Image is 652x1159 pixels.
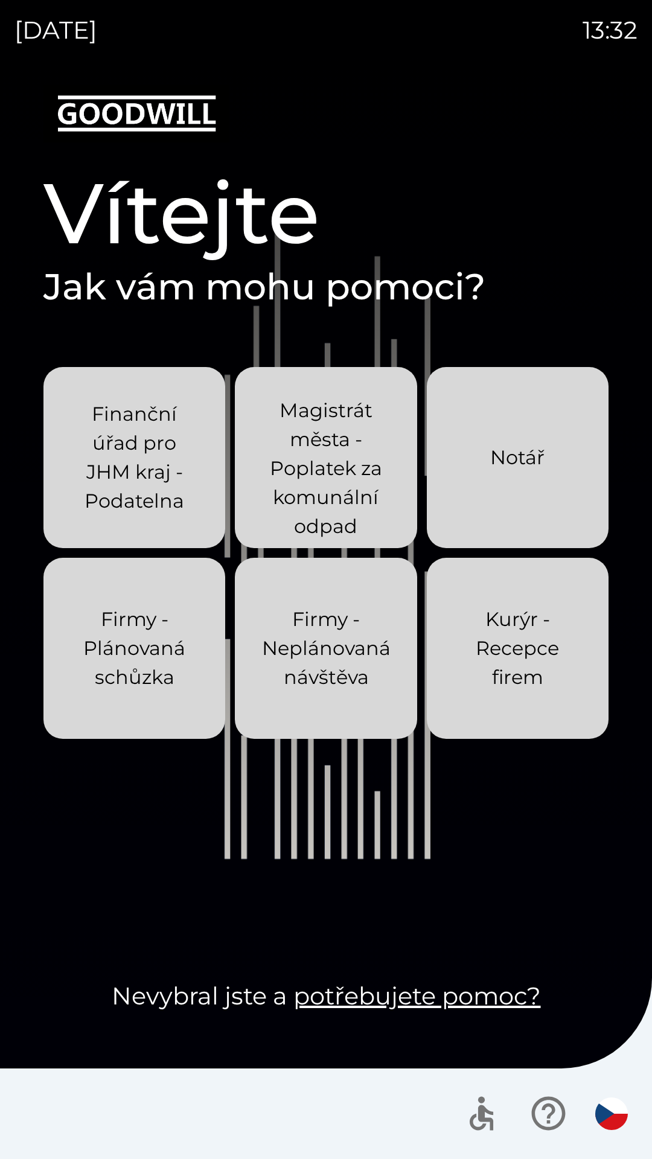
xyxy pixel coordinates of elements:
[72,605,196,692] p: Firmy - Plánovaná schůzka
[14,12,97,48] p: [DATE]
[235,558,417,739] button: Firmy - Neplánovaná návštěva
[43,367,225,548] button: Finanční úřad pro JHM kraj - Podatelna
[43,978,609,1014] p: Nevybral jste a
[456,605,580,692] p: Kurýr - Recepce firem
[264,396,388,541] p: Magistrát města - Poplatek za komunální odpad
[490,443,545,472] p: Notář
[43,264,609,309] h2: Jak vám mohu pomoci?
[43,162,609,264] h1: Vítejte
[72,400,196,516] p: Finanční úřad pro JHM kraj - Podatelna
[43,558,225,739] button: Firmy - Plánovaná schůzka
[235,367,417,548] button: Magistrát města - Poplatek za komunální odpad
[583,12,638,48] p: 13:32
[427,367,609,548] button: Notář
[595,1097,628,1130] img: cs flag
[43,85,609,142] img: Logo
[293,981,541,1011] a: potřebujete pomoc?
[427,558,609,739] button: Kurýr - Recepce firem
[262,605,391,692] p: Firmy - Neplánovaná návštěva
